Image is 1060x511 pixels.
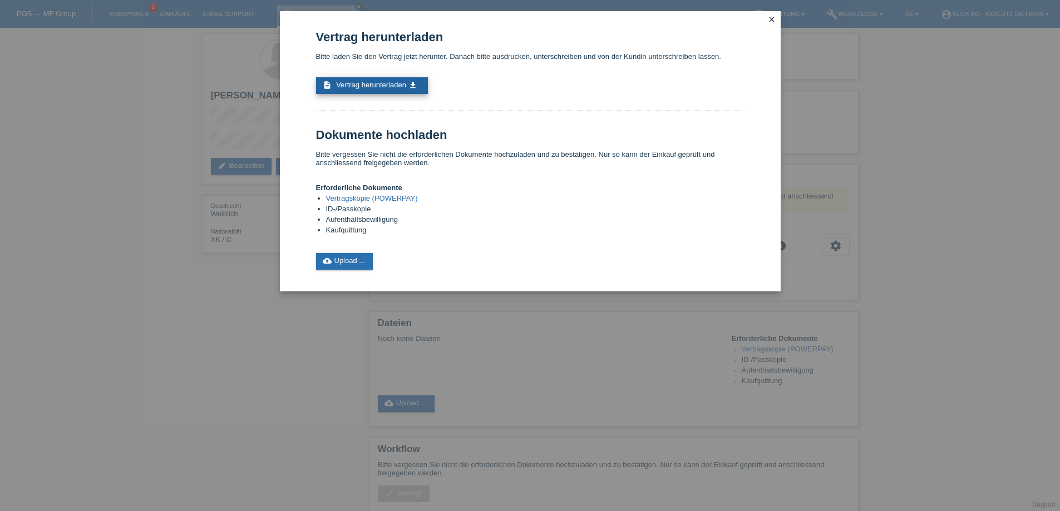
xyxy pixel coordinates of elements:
[316,52,745,61] p: Bitte laden Sie den Vertrag jetzt herunter. Danach bitte ausdrucken, unterschreiben und von der K...
[316,253,373,270] a: cloud_uploadUpload ...
[336,81,406,89] span: Vertrag herunterladen
[316,77,428,94] a: description Vertrag herunterladen get_app
[326,194,418,202] a: Vertragskopie (POWERPAY)
[767,15,776,24] i: close
[326,215,745,226] li: Aufenthaltsbewilligung
[316,128,745,142] h1: Dokumente hochladen
[408,81,417,90] i: get_app
[765,14,779,27] a: close
[316,150,745,167] p: Bitte vergessen Sie nicht die erforderlichen Dokumente hochzuladen und zu bestätigen. Nur so kann...
[323,81,332,90] i: description
[323,256,332,265] i: cloud_upload
[316,183,745,192] h4: Erforderliche Dokumente
[326,205,745,215] li: ID-/Passkopie
[316,30,745,44] h1: Vertrag herunterladen
[326,226,745,236] li: Kaufquittung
